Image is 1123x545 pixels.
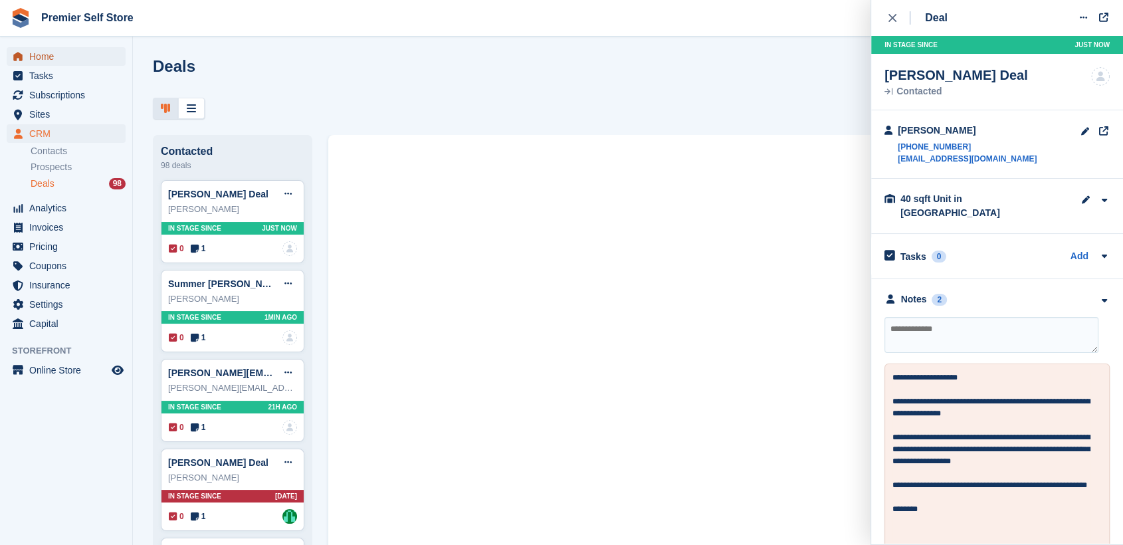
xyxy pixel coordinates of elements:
[169,243,184,255] span: 0
[191,510,206,522] span: 1
[29,66,109,85] span: Tasks
[168,223,221,233] span: In stage since
[7,361,126,380] a: menu
[900,251,926,263] h2: Tasks
[901,292,927,306] div: Notes
[29,295,109,314] span: Settings
[191,421,206,433] span: 1
[932,251,947,263] div: 0
[884,67,1028,83] div: [PERSON_NAME] Deal
[262,223,297,233] span: Just now
[161,158,304,173] div: 98 deals
[884,40,938,50] span: In stage since
[7,66,126,85] a: menu
[168,402,221,412] span: In stage since
[898,153,1037,165] a: [EMAIL_ADDRESS][DOMAIN_NAME]
[932,294,947,306] div: 2
[1091,67,1110,86] img: deal-assignee-blank
[168,491,221,501] span: In stage since
[1074,40,1110,50] span: Just now
[36,7,139,29] a: Premier Self Store
[29,47,109,66] span: Home
[168,312,221,322] span: In stage since
[282,509,297,524] img: Peter Pring
[168,381,297,395] div: [PERSON_NAME][EMAIL_ADDRESS][PERSON_NAME][DOMAIN_NAME]
[191,332,206,344] span: 1
[7,295,126,314] a: menu
[31,161,72,173] span: Prospects
[900,192,1033,220] div: 40 sqft Unit in [GEOGRAPHIC_DATA]
[282,420,297,435] img: deal-assignee-blank
[109,178,126,189] div: 98
[264,312,297,322] span: 1MIN AGO
[7,199,126,217] a: menu
[168,189,268,199] a: [PERSON_NAME] Deal
[29,314,109,333] span: Capital
[191,243,206,255] span: 1
[898,124,1037,138] div: [PERSON_NAME]
[7,124,126,143] a: menu
[12,344,132,358] span: Storefront
[7,257,126,275] a: menu
[7,47,126,66] a: menu
[161,146,304,158] div: Contacted
[7,105,126,124] a: menu
[925,10,948,26] div: Deal
[29,257,109,275] span: Coupons
[29,86,109,104] span: Subscriptions
[31,177,54,190] span: Deals
[168,278,286,289] a: Summer [PERSON_NAME]
[898,141,1037,153] a: [PHONE_NUMBER]
[31,160,126,174] a: Prospects
[268,402,297,412] span: 21H AGO
[29,361,109,380] span: Online Store
[169,332,184,344] span: 0
[282,330,297,345] img: deal-assignee-blank
[29,105,109,124] span: Sites
[7,276,126,294] a: menu
[282,241,297,256] a: deal-assignee-blank
[29,218,109,237] span: Invoices
[31,177,126,191] a: Deals 98
[29,276,109,294] span: Insurance
[168,292,297,306] div: [PERSON_NAME]
[168,368,509,378] a: [PERSON_NAME][EMAIL_ADDRESS][PERSON_NAME][DOMAIN_NAME] Deal
[31,145,126,158] a: Contacts
[168,457,268,468] a: [PERSON_NAME] Deal
[275,491,297,501] span: [DATE]
[7,237,126,256] a: menu
[1071,249,1088,265] a: Add
[29,199,109,217] span: Analytics
[168,471,297,485] div: [PERSON_NAME]
[169,421,184,433] span: 0
[110,362,126,378] a: Preview store
[168,203,297,216] div: [PERSON_NAME]
[29,124,109,143] span: CRM
[153,57,195,75] h1: Deals
[7,314,126,333] a: menu
[884,87,1028,96] div: Contacted
[169,510,184,522] span: 0
[29,237,109,256] span: Pricing
[11,8,31,28] img: stora-icon-8386f47178a22dfd0bd8f6a31ec36ba5ce8667c1dd55bd0f319d3a0aa187defe.svg
[7,86,126,104] a: menu
[7,218,126,237] a: menu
